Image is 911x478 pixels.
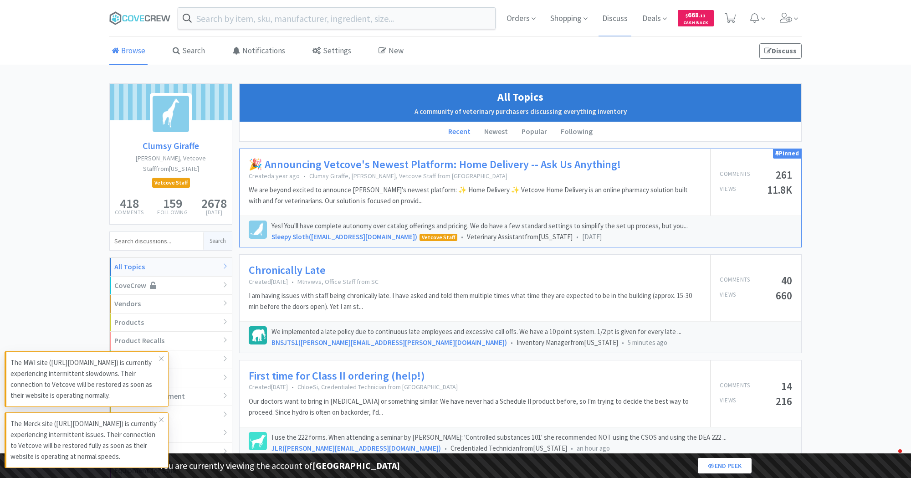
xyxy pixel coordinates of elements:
[880,447,902,469] iframe: Intercom live chat
[157,210,188,215] p: Following
[699,13,706,19] span: . 11
[249,158,621,171] a: 🎉 Announcing Vetcove's Newest Platform: Home Delivery -- Ask Us Anything!
[249,185,701,206] p: We are beyond excited to announce [PERSON_NAME]’s newest platform: ✨ Home Delivery ✨ Vetcove Home...
[515,122,554,141] li: Popular
[110,295,232,314] div: Vendors
[110,406,232,425] div: Inventory Tips
[776,396,792,406] h5: 216
[110,258,232,277] div: All Topics
[477,122,515,141] li: Newest
[249,290,701,312] p: I am having issues with staff being chronically late. I have asked and told them multiple times w...
[776,170,792,180] h5: 261
[312,460,400,471] strong: [GEOGRAPHIC_DATA]
[110,277,232,295] div: CoveCrew
[271,231,792,242] div: Veterinary Assistant from [US_STATE]
[170,37,207,65] a: Search
[511,338,513,347] span: •
[686,13,688,19] span: $
[203,232,232,250] button: Search
[271,326,792,337] p: We implemented a late policy due to continuous late employees and excessive call offs. We have a ...
[720,275,750,286] p: Comments
[628,338,667,347] span: 5 minutes ago
[110,139,232,153] a: Clumsy Giraffe
[303,172,306,180] span: •
[110,350,232,369] div: Backorders
[249,370,425,383] a: First time for Class II ordering (help!)
[720,170,750,180] p: Comments
[678,6,714,31] a: $668.11Cash Back
[110,153,232,174] h2: [PERSON_NAME], Vetcove Staff from [US_STATE]
[686,10,706,19] span: 668
[201,197,227,210] h5: 2678
[110,332,232,350] div: Product Recalls
[599,15,631,23] a: Discuss
[249,172,701,180] p: Created a year ago Clumsy Giraffe, [PERSON_NAME], Vetcove Staff from [GEOGRAPHIC_DATA]
[554,122,599,141] li: Following
[571,444,573,452] span: •
[244,106,797,117] h2: A community of veterinary purchasers discussing everything inventory
[249,383,701,391] p: Created [DATE] ChloeSi, Credentialed Technician from [GEOGRAPHIC_DATA]
[271,221,792,231] p: Yes! You'll have complete autonomy over catalog offerings and pricing. We do have a few standard ...
[271,232,417,241] a: Sleepy Sloth([EMAIL_ADDRESS][DOMAIN_NAME])
[10,357,159,401] p: The MWI site ([URL][DOMAIN_NAME]) is currently experiencing intermittent slowdowns. Their connect...
[781,381,792,391] h5: 14
[420,234,457,241] span: Vetcove Staff
[271,443,792,454] div: Credentialed Technician from [US_STATE]
[445,444,447,452] span: •
[115,210,143,215] p: Comments
[110,314,232,332] div: Products
[110,443,232,462] div: Clinic Resources
[109,37,148,65] a: Browse
[249,396,701,418] p: Our doctors want to bring in [MEDICAL_DATA] or something similar. We have never had a Schedule II...
[759,43,802,59] a: Discuss
[720,185,736,195] p: Views
[201,210,227,215] p: [DATE]
[720,381,750,391] p: Comments
[271,432,792,443] p: I use the 222 forms. When attending a seminar by [PERSON_NAME]: 'Controlled substances 101' she r...
[271,337,792,348] div: Inventory Manager from [US_STATE]
[376,37,406,65] a: New
[110,369,232,388] div: Vetcove
[767,185,792,195] h5: 11.8K
[292,383,294,391] span: •
[622,338,624,347] span: •
[230,37,287,65] a: Notifications
[244,88,797,106] h1: All Topics
[773,149,801,159] div: Pinned
[110,424,232,443] div: Staff Issues
[310,37,353,65] a: Settings
[461,232,463,241] span: •
[576,232,578,241] span: •
[159,458,400,473] p: You are currently viewing the account of
[110,387,232,406] div: Practice Management
[776,290,792,301] h5: 660
[577,444,610,452] span: an hour ago
[582,232,602,241] span: [DATE]
[441,122,477,141] li: Recent
[720,396,736,406] p: Views
[110,232,203,250] input: Search discussions...
[781,275,792,286] h5: 40
[157,197,188,210] h5: 159
[720,290,736,301] p: Views
[115,197,143,210] h5: 418
[10,418,159,462] p: The Merck site ([URL][DOMAIN_NAME]) is currently experiencing intermittent issues. Their connecti...
[292,278,294,286] span: •
[249,264,326,277] a: Chronically Late
[271,444,441,452] a: JLR([PERSON_NAME][EMAIL_ADDRESS][DOMAIN_NAME])
[153,178,189,187] span: Vetcove Staff
[271,338,507,347] a: BNSJTS1([PERSON_NAME][EMAIL_ADDRESS][PERSON_NAME][DOMAIN_NAME])
[178,8,495,29] input: Search by item, sku, manufacturer, ingredient, size...
[683,21,708,26] span: Cash Back
[698,458,752,473] a: End Peek
[249,278,701,286] p: Created [DATE] Mtnvwvs, Office Staff from SC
